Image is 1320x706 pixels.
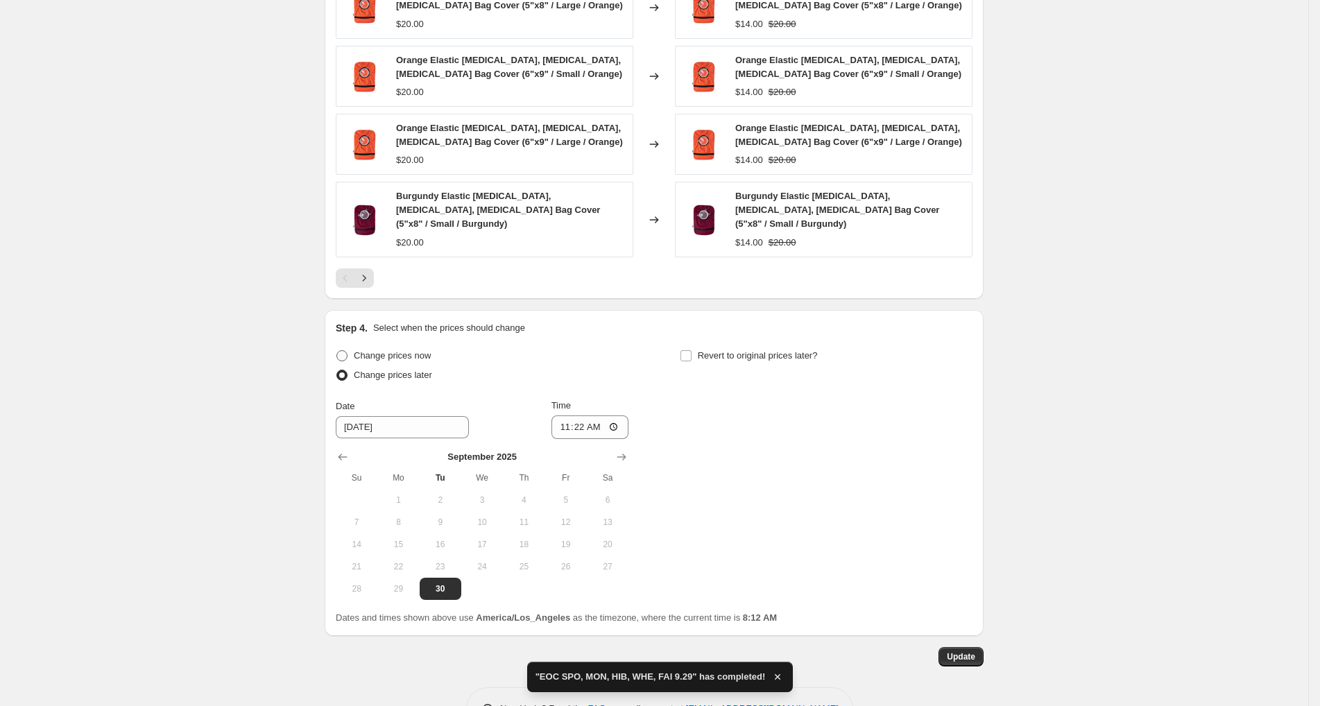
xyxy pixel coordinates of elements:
b: 8:12 AM [743,612,777,623]
button: Friday September 12 2025 [545,511,587,533]
span: 30 [425,583,456,594]
span: Orange Elastic [MEDICAL_DATA], [MEDICAL_DATA], [MEDICAL_DATA] Bag Cover (6"x9" / Small / Orange) [735,55,961,79]
span: 1 [383,494,413,506]
button: Monday September 1 2025 [377,489,419,511]
span: 27 [592,561,623,572]
nav: Pagination [336,268,374,288]
span: Orange Elastic [MEDICAL_DATA], [MEDICAL_DATA], [MEDICAL_DATA] Bag Cover (6"x9" / Large / Orange) [396,123,623,147]
div: $20.00 [396,153,424,167]
button: Monday September 22 2025 [377,556,419,578]
span: 4 [508,494,539,506]
span: 3 [467,494,497,506]
span: 6 [592,494,623,506]
span: 29 [383,583,413,594]
div: $14.00 [735,236,763,250]
th: Tuesday [420,467,461,489]
button: Next [354,268,374,288]
span: 23 [425,561,456,572]
span: Time [551,400,571,411]
span: Su [341,472,372,483]
button: Sunday September 7 2025 [336,511,377,533]
span: 12 [551,517,581,528]
button: Saturday September 27 2025 [587,556,628,578]
img: EOC-Burgundy-withbag_80x.jpg [683,199,724,241]
span: 25 [508,561,539,572]
span: "EOC SPO, MON, HIB, WHE, FAI 9.29" has completed! [535,670,766,684]
button: Friday September 26 2025 [545,556,587,578]
span: 24 [467,561,497,572]
span: 26 [551,561,581,572]
div: $20.00 [396,17,424,31]
strike: $20.00 [769,236,796,250]
button: Show next month, October 2025 [612,447,631,467]
button: Monday September 8 2025 [377,511,419,533]
span: Burgundy Elastic [MEDICAL_DATA], [MEDICAL_DATA], [MEDICAL_DATA] Bag Cover (5"x8" / Small / Burgundy) [396,191,600,229]
th: Monday [377,467,419,489]
span: 14 [341,539,372,550]
span: 21 [341,561,372,572]
div: $14.00 [735,17,763,31]
strike: $20.00 [769,153,796,167]
button: Monday September 29 2025 [377,578,419,600]
span: Change prices later [354,370,432,380]
button: Wednesday September 24 2025 [461,556,503,578]
h2: Step 4. [336,321,368,335]
th: Thursday [503,467,545,489]
span: 8 [383,517,413,528]
button: Tuesday September 16 2025 [420,533,461,556]
button: Update [938,647,984,666]
button: Sunday September 14 2025 [336,533,377,556]
span: Sa [592,472,623,483]
button: Thursday September 25 2025 [503,556,545,578]
th: Sunday [336,467,377,489]
span: We [467,472,497,483]
span: Update [947,651,975,662]
span: 19 [551,539,581,550]
span: 13 [592,517,623,528]
span: 2 [425,494,456,506]
button: Friday September 19 2025 [545,533,587,556]
span: 28 [341,583,372,594]
b: America/Los_Angeles [476,612,570,623]
div: $14.00 [735,153,763,167]
span: 5 [551,494,581,506]
button: Tuesday September 23 2025 [420,556,461,578]
button: Saturday September 20 2025 [587,533,628,556]
button: Monday September 15 2025 [377,533,419,556]
strike: $20.00 [769,85,796,99]
span: Fr [551,472,581,483]
th: Saturday [587,467,628,489]
button: Wednesday September 10 2025 [461,511,503,533]
span: Th [508,472,539,483]
span: 16 [425,539,456,550]
img: EOC-Orange-withbag_80x.jpg [683,123,724,165]
span: 20 [592,539,623,550]
span: 7 [341,517,372,528]
button: Sunday September 21 2025 [336,556,377,578]
button: Show previous month, August 2025 [333,447,352,467]
button: Wednesday September 17 2025 [461,533,503,556]
span: Burgundy Elastic [MEDICAL_DATA], [MEDICAL_DATA], [MEDICAL_DATA] Bag Cover (5"x8" / Small / Burgundy) [735,191,939,229]
strike: $20.00 [769,17,796,31]
p: Select when the prices should change [373,321,525,335]
img: EOC-Orange-withbag_80x.jpg [343,123,385,165]
button: Thursday September 4 2025 [503,489,545,511]
button: Friday September 5 2025 [545,489,587,511]
span: 10 [467,517,497,528]
th: Friday [545,467,587,489]
button: Tuesday September 2 2025 [420,489,461,511]
span: Mo [383,472,413,483]
div: $14.00 [735,85,763,99]
span: Orange Elastic [MEDICAL_DATA], [MEDICAL_DATA], [MEDICAL_DATA] Bag Cover (6"x9" / Large / Orange) [735,123,962,147]
button: Saturday September 13 2025 [587,511,628,533]
button: Thursday September 11 2025 [503,511,545,533]
button: Tuesday September 9 2025 [420,511,461,533]
span: 18 [508,539,539,550]
span: Tu [425,472,456,483]
span: Change prices now [354,350,431,361]
button: Wednesday September 3 2025 [461,489,503,511]
span: Date [336,401,354,411]
img: EOC-Orange-withbag_80x.jpg [683,55,724,97]
span: 22 [383,561,413,572]
button: Sunday September 28 2025 [336,578,377,600]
